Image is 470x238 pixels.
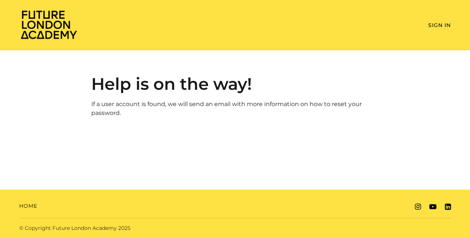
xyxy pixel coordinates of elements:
[91,74,379,94] h2: Help is on the way!
[428,22,451,28] a: Sign In
[91,100,379,118] p: If a user account is found, we will send an email with more information on how to reset your pass...
[19,10,78,40] img: Home Page
[13,224,235,232] div: © Copyright Future London Academy 2025
[19,202,37,210] a: Home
